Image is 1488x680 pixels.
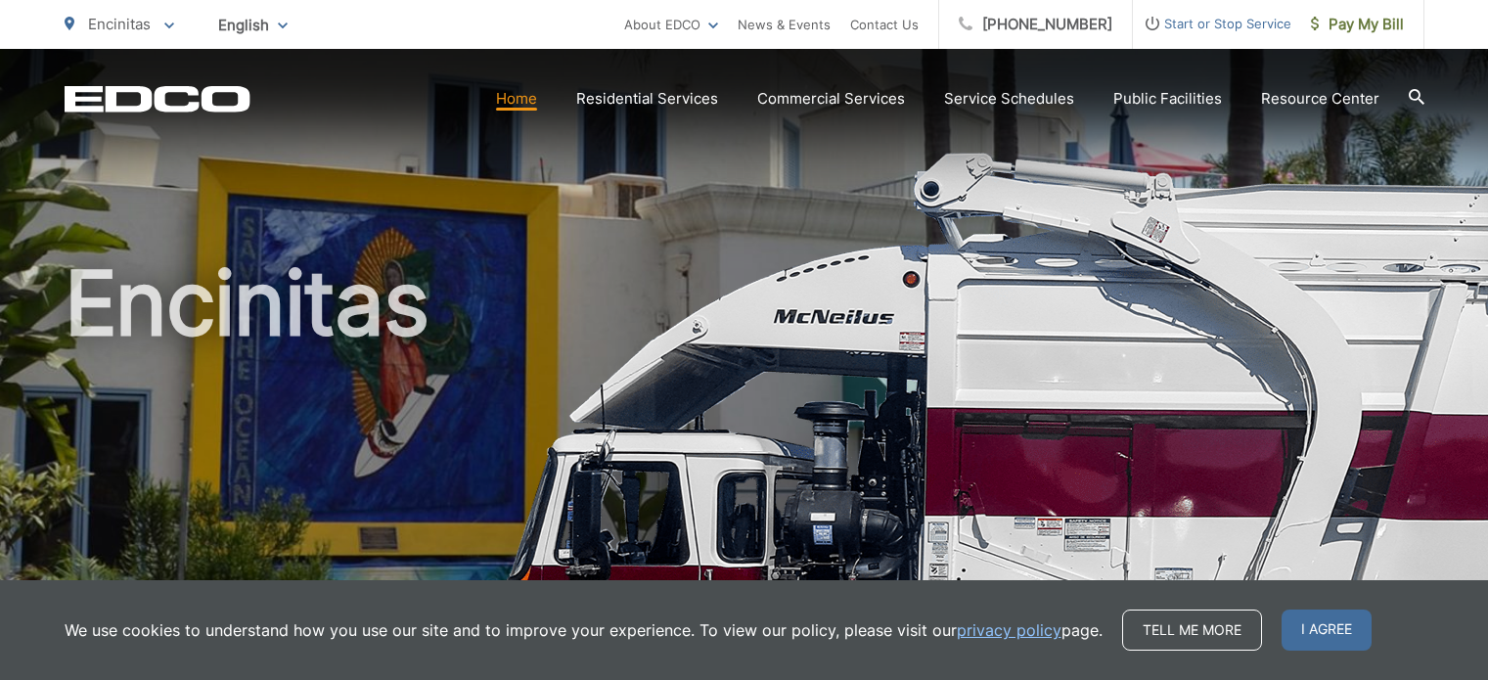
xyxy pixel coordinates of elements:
[65,85,250,113] a: EDCD logo. Return to the homepage.
[203,8,302,42] span: English
[757,87,905,111] a: Commercial Services
[65,618,1103,642] p: We use cookies to understand how you use our site and to improve your experience. To view our pol...
[738,13,831,36] a: News & Events
[1113,87,1222,111] a: Public Facilities
[1282,610,1372,651] span: I agree
[944,87,1074,111] a: Service Schedules
[1261,87,1379,111] a: Resource Center
[576,87,718,111] a: Residential Services
[496,87,537,111] a: Home
[1311,13,1404,36] span: Pay My Bill
[1122,610,1262,651] a: Tell me more
[850,13,919,36] a: Contact Us
[957,618,1061,642] a: privacy policy
[88,15,151,33] span: Encinitas
[624,13,718,36] a: About EDCO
